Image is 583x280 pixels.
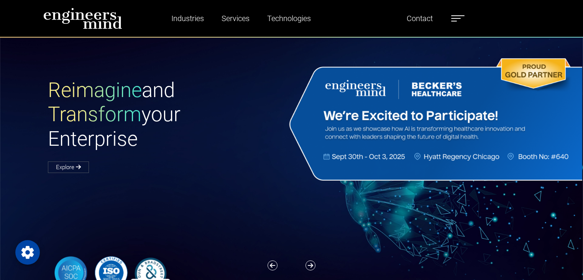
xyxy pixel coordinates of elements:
a: Technologies [264,10,314,27]
a: Industries [168,10,207,27]
img: logo [43,8,122,29]
span: Reimagine [48,78,142,102]
a: Contact [404,10,436,27]
img: Website Banner [286,56,583,183]
h1: and your Enterprise [48,78,292,152]
a: Explore [48,161,89,173]
span: Transform [48,102,141,126]
a: Services [218,10,253,27]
